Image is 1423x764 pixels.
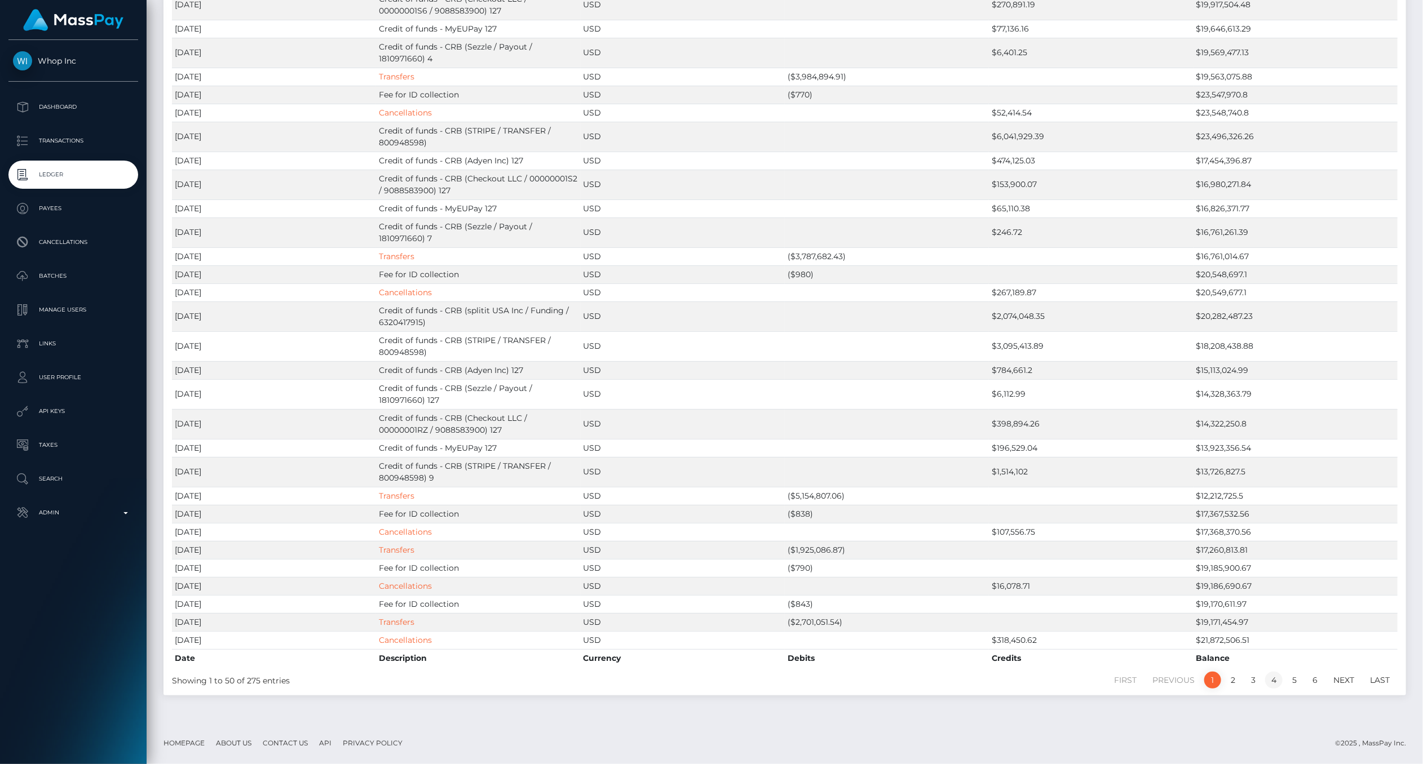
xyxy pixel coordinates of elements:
td: $19,563,075.88 [1194,68,1398,86]
td: USD [581,170,785,199]
td: [DATE] [172,38,376,68]
td: Credit of funds - CRB (Adyen Inc) 127 [376,152,580,170]
td: USD [581,379,785,409]
td: [DATE] [172,487,376,505]
img: MassPay Logo [23,9,123,31]
p: Search [13,470,134,487]
td: $65,110.38 [989,199,1193,217]
td: Credit of funds - CRB (Sezzle / Payout / 1810971660) 127 [376,379,580,409]
a: Cancellations [379,287,432,297]
a: 3 [1245,672,1262,689]
td: $1,514,102 [989,457,1193,487]
td: $19,646,613.29 [1194,20,1398,38]
td: Credit of funds - CRB (splitit USA Inc / Funding / 6320417915) [376,301,580,331]
a: User Profile [8,363,138,392]
a: API Keys [8,397,138,425]
a: Transfers [379,545,414,555]
td: $16,761,014.67 [1194,247,1398,265]
a: 5 [1286,672,1303,689]
p: Dashboard [13,99,134,116]
td: ($3,984,894.91) [785,68,989,86]
td: $19,569,477.13 [1194,38,1398,68]
td: [DATE] [172,104,376,122]
a: Privacy Policy [338,734,407,752]
td: Credit of funds - CRB (Checkout LLC / 00000001RZ / 9088583900) 127 [376,409,580,439]
p: Taxes [13,437,134,454]
a: 1 [1204,672,1221,689]
td: Fee for ID collection [376,265,580,283]
th: Currency [581,649,785,667]
td: $17,367,532.56 [1194,505,1398,523]
td: USD [581,439,785,457]
th: Balance [1194,649,1398,667]
td: $16,826,371.77 [1194,199,1398,217]
td: USD [581,301,785,331]
a: Links [8,330,138,358]
td: [DATE] [172,247,376,265]
td: Credit of funds - CRB (Sezzle / Payout / 1810971660) 4 [376,38,580,68]
td: USD [581,122,785,152]
p: User Profile [13,369,134,386]
td: $16,761,261.39 [1194,217,1398,247]
a: Cancellations [379,581,432,591]
a: 6 [1306,672,1324,689]
td: [DATE] [172,20,376,38]
a: Next [1327,672,1360,689]
td: ($980) [785,265,989,283]
td: $196,529.04 [989,439,1193,457]
td: [DATE] [172,265,376,283]
td: [DATE] [172,439,376,457]
td: USD [581,487,785,505]
div: Showing 1 to 50 of 275 entries [172,670,673,687]
td: Credit of funds - MyEUPay 127 [376,20,580,38]
td: ($1,925,086.87) [785,541,989,559]
td: USD [581,265,785,283]
td: $17,368,370.56 [1194,523,1398,541]
a: Transfers [379,72,414,82]
td: Credit of funds - CRB (STRIPE / TRANSFER / 800948598) 9 [376,457,580,487]
td: $2,074,048.35 [989,301,1193,331]
td: $15,113,024.99 [1194,361,1398,379]
td: [DATE] [172,613,376,631]
span: Whop Inc [8,56,138,66]
p: Cancellations [13,234,134,251]
td: $6,041,929.39 [989,122,1193,152]
td: USD [581,631,785,649]
img: Whop Inc [13,51,32,70]
td: $19,171,454.97 [1194,613,1398,631]
td: Fee for ID collection [376,505,580,523]
td: $19,185,900.67 [1194,559,1398,577]
td: [DATE] [172,152,376,170]
a: 4 [1265,672,1283,689]
td: $20,282,487.23 [1194,301,1398,331]
th: Credits [989,649,1193,667]
a: Dashboard [8,93,138,121]
a: Manage Users [8,296,138,324]
td: [DATE] [172,523,376,541]
td: USD [581,20,785,38]
td: $23,548,740.8 [1194,104,1398,122]
td: $13,923,356.54 [1194,439,1398,457]
a: Last [1364,672,1396,689]
td: USD [581,86,785,104]
td: $398,894.26 [989,409,1193,439]
a: Taxes [8,431,138,459]
td: $14,328,363.79 [1194,379,1398,409]
p: Ledger [13,166,134,183]
td: [DATE] [172,199,376,217]
td: [DATE] [172,631,376,649]
td: [DATE] [172,217,376,247]
td: $14,322,250.8 [1194,409,1398,439]
td: USD [581,457,785,487]
td: USD [581,68,785,86]
td: $17,454,396.87 [1194,152,1398,170]
a: Cancellations [379,108,432,118]
td: $12,212,725.5 [1194,487,1398,505]
td: $77,136.16 [989,20,1193,38]
td: [DATE] [172,331,376,361]
td: $318,450.62 [989,631,1193,649]
p: API Keys [13,403,134,420]
td: $784,661.2 [989,361,1193,379]
td: $16,980,271.84 [1194,170,1398,199]
td: USD [581,361,785,379]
